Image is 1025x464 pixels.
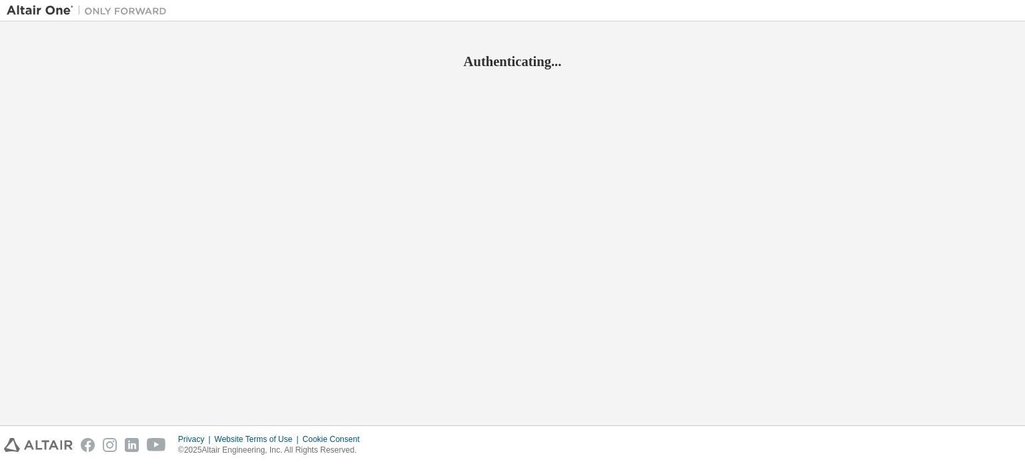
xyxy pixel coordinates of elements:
[147,438,166,452] img: youtube.svg
[214,434,302,445] div: Website Terms of Use
[7,53,1018,70] h2: Authenticating...
[4,438,73,452] img: altair_logo.svg
[178,445,368,456] p: © 2025 Altair Engineering, Inc. All Rights Reserved.
[103,438,117,452] img: instagram.svg
[7,4,174,17] img: Altair One
[125,438,139,452] img: linkedin.svg
[302,434,367,445] div: Cookie Consent
[178,434,214,445] div: Privacy
[81,438,95,452] img: facebook.svg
